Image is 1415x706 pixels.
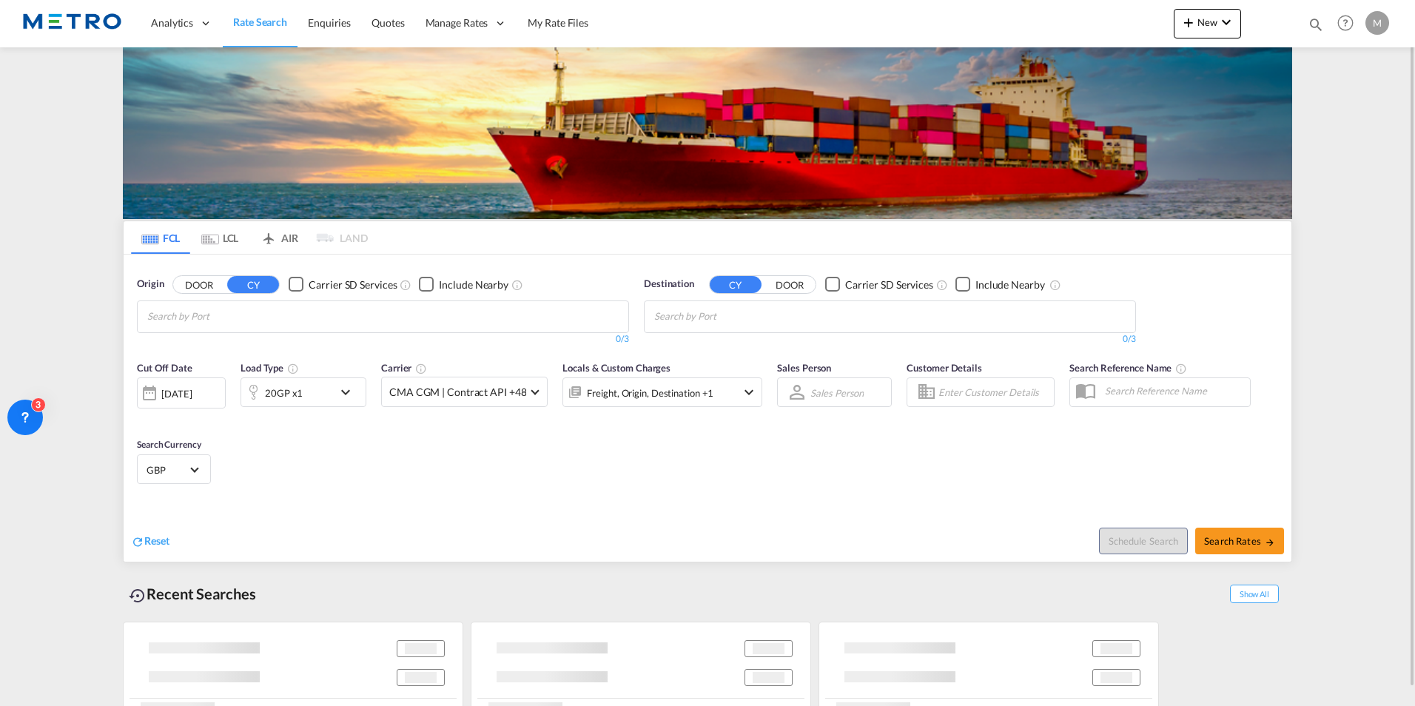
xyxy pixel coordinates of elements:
md-icon: icon-magnify [1308,16,1324,33]
span: Show All [1230,585,1279,603]
span: Manage Rates [426,16,488,30]
button: CY [710,276,762,293]
md-icon: Unchecked: Search for CY (Container Yard) services for all selected carriers.Checked : Search for... [936,279,948,291]
div: [DATE] [161,387,192,400]
span: Load Type [241,362,299,374]
input: Search Reference Name [1098,380,1250,402]
input: Chips input. [147,305,288,329]
span: GBP [147,463,188,477]
input: Chips input. [654,305,795,329]
span: Reset [144,534,169,547]
span: My Rate Files [528,16,588,29]
div: Recent Searches [123,577,262,611]
md-chips-wrap: Chips container with autocompletion. Enter the text area, type text to search, and then use the u... [145,301,294,329]
md-icon: icon-airplane [260,229,278,241]
div: M [1365,11,1389,35]
md-icon: icon-chevron-down [740,383,758,401]
span: Quotes [372,16,404,29]
md-checkbox: Checkbox No Ink [289,277,397,292]
button: DOOR [764,276,816,293]
span: CMA CGM | Contract API +48 [389,385,526,400]
button: Note: By default Schedule search will only considerorigin ports, destination ports and cut off da... [1099,528,1188,554]
md-checkbox: Checkbox No Ink [825,277,933,292]
div: 20GP x1 [265,383,303,403]
input: Enter Customer Details [938,381,1049,403]
span: Carrier [381,362,427,374]
span: New [1180,16,1235,28]
md-tab-item: AIR [249,221,309,254]
div: Carrier SD Services [309,278,397,292]
div: 0/3 [137,333,629,346]
md-icon: icon-chevron-down [1217,13,1235,31]
md-icon: icon-arrow-right [1265,537,1275,548]
md-pagination-wrapper: Use the left and right arrow keys to navigate between tabs [131,221,368,254]
md-icon: icon-backup-restore [129,587,147,605]
md-tab-item: LCL [190,221,249,254]
div: OriginDOOR CY Checkbox No InkUnchecked: Search for CY (Container Yard) services for all selected ... [124,255,1291,562]
md-checkbox: Checkbox No Ink [955,277,1045,292]
img: LCL+%26+FCL+BACKGROUND.png [123,47,1292,219]
span: Analytics [151,16,193,30]
span: Search Reference Name [1069,362,1187,374]
md-datepicker: Select [137,407,148,427]
div: Help [1333,10,1365,37]
span: Search Currency [137,439,201,450]
span: Origin [137,277,164,292]
md-select: Select Currency: £ GBPUnited Kingdom Pound [145,459,203,480]
div: Freight Origin Destination Factory Stuffingicon-chevron-down [562,377,762,407]
span: Help [1333,10,1358,36]
button: CY [227,276,279,293]
md-icon: icon-plus 400-fg [1180,13,1197,31]
div: icon-magnify [1308,16,1324,38]
span: Enquiries [308,16,351,29]
span: Sales Person [777,362,831,374]
md-icon: icon-information-outline [287,363,299,374]
span: Rate Search [233,16,287,28]
div: Include Nearby [439,278,508,292]
span: Locals & Custom Charges [562,362,670,374]
span: Cut Off Date [137,362,192,374]
button: Search Ratesicon-arrow-right [1195,528,1284,554]
md-tab-item: FCL [131,221,190,254]
button: DOOR [173,276,225,293]
div: icon-refreshReset [131,534,169,550]
span: Search Rates [1204,535,1275,547]
md-icon: icon-chevron-down [337,383,362,401]
span: Destination [644,277,694,292]
div: Freight Origin Destination Factory Stuffing [587,383,713,403]
md-checkbox: Checkbox No Ink [419,277,508,292]
div: Include Nearby [975,278,1045,292]
img: 25181f208a6c11efa6aa1bf80d4cef53.png [22,7,122,40]
md-icon: Unchecked: Search for CY (Container Yard) services for all selected carriers.Checked : Search for... [400,279,411,291]
div: Carrier SD Services [845,278,933,292]
md-select: Sales Person [809,382,865,403]
span: Customer Details [907,362,981,374]
div: [DATE] [137,377,226,409]
md-icon: Unchecked: Ignores neighbouring ports when fetching rates.Checked : Includes neighbouring ports w... [511,279,523,291]
div: 20GP x1icon-chevron-down [241,377,366,407]
md-icon: Unchecked: Ignores neighbouring ports when fetching rates.Checked : Includes neighbouring ports w... [1049,279,1061,291]
md-chips-wrap: Chips container with autocompletion. Enter the text area, type text to search, and then use the u... [652,301,801,329]
div: 0/3 [644,333,1136,346]
button: icon-plus 400-fgNewicon-chevron-down [1174,9,1241,38]
md-icon: icon-refresh [131,535,144,548]
md-icon: The selected Trucker/Carrierwill be displayed in the rate results If the rates are from another f... [415,363,427,374]
md-icon: Your search will be saved by the below given name [1175,363,1187,374]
